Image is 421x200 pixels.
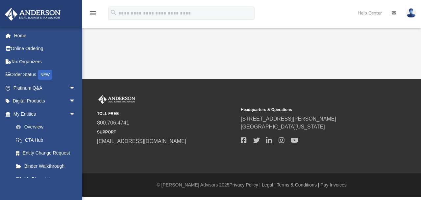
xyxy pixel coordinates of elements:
a: Binder Walkthrough [9,159,86,173]
a: CTA Hub [9,133,86,147]
div: © [PERSON_NAME] Advisors 2025 [82,182,421,188]
div: NEW [38,70,52,80]
a: Online Ordering [5,42,86,55]
small: TOLL FREE [97,111,236,117]
small: SUPPORT [97,129,236,135]
a: Entity Change Request [9,147,86,160]
span: arrow_drop_down [69,107,82,121]
small: Headquarters & Operations [241,107,380,113]
a: 800.706.4741 [97,120,129,126]
a: Tax Organizers [5,55,86,68]
a: Overview [9,121,86,134]
span: arrow_drop_down [69,95,82,108]
a: Platinum Q&Aarrow_drop_down [5,81,86,95]
img: Anderson Advisors Platinum Portal [97,95,136,104]
img: Anderson Advisors Platinum Portal [3,8,62,21]
a: Pay Invoices [320,182,346,187]
a: Privacy Policy | [230,182,261,187]
a: [EMAIL_ADDRESS][DOMAIN_NAME] [97,138,186,144]
span: arrow_drop_down [69,81,82,95]
a: [GEOGRAPHIC_DATA][US_STATE] [241,124,325,129]
a: menu [89,13,97,17]
i: menu [89,9,97,17]
img: User Pic [406,8,416,18]
a: Digital Productsarrow_drop_down [5,95,86,108]
a: My Entitiesarrow_drop_down [5,107,86,121]
i: search [110,9,117,16]
a: Order StatusNEW [5,68,86,82]
a: Terms & Conditions | [277,182,319,187]
a: [STREET_ADDRESS][PERSON_NAME] [241,116,336,122]
a: Home [5,29,86,42]
a: Legal | [262,182,276,187]
a: My Blueprint [9,173,82,186]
